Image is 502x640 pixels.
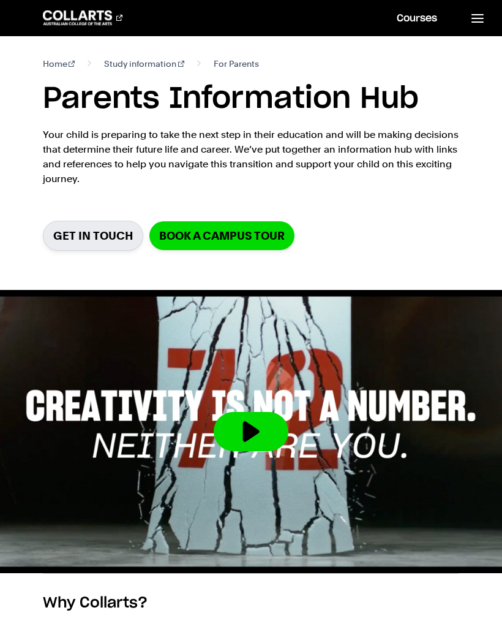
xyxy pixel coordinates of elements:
[214,56,259,71] span: For Parents
[149,221,294,250] a: Book a Campus Tour
[43,10,122,25] div: Go to homepage
[43,593,148,613] h2: Why Collarts?
[104,56,184,71] a: Study information
[43,81,460,118] h1: Parents Information Hub
[43,128,460,186] p: Your child is preparing to take the next step in their education and will be making decisions tha...
[43,56,75,71] a: Home
[43,221,143,251] a: Get in Touch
